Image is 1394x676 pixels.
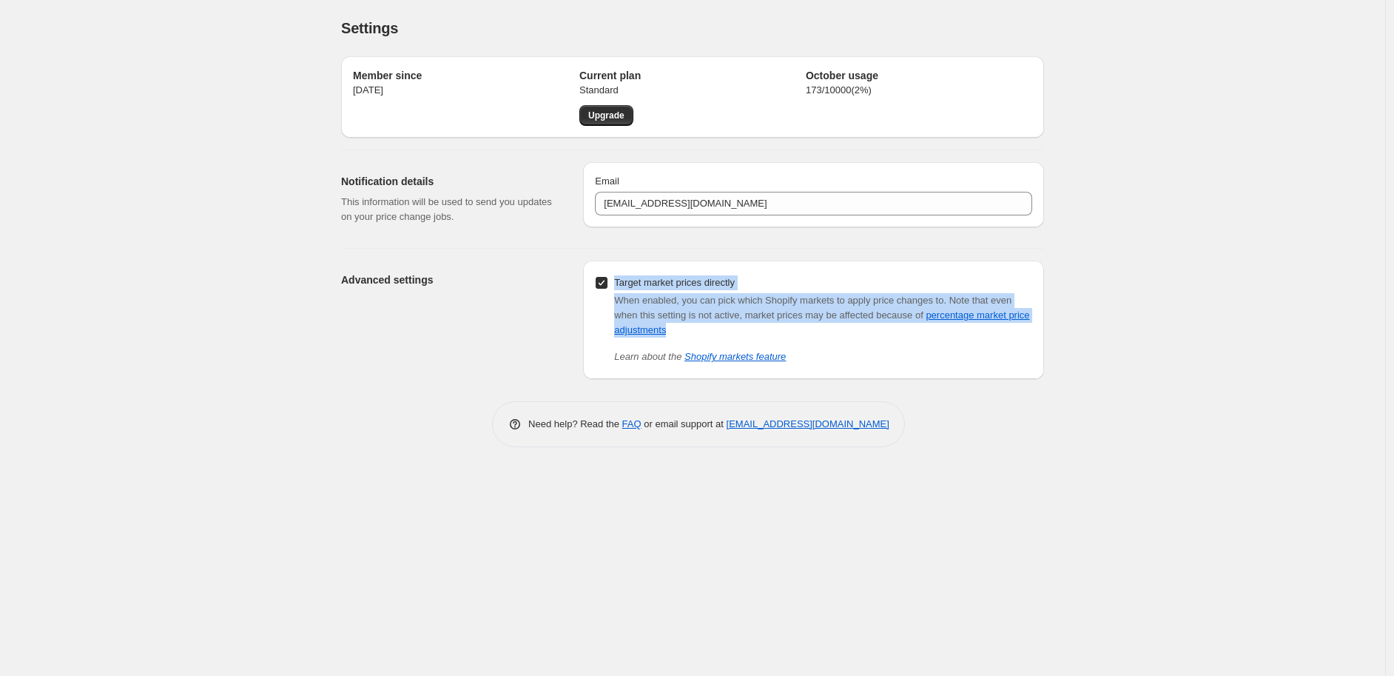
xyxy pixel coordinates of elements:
[341,20,398,36] span: Settings
[588,110,624,121] span: Upgrade
[579,83,806,98] p: Standard
[579,105,633,126] a: Upgrade
[528,418,622,429] span: Need help? Read the
[595,175,619,187] span: Email
[614,277,735,288] span: Target market prices directly
[614,351,786,362] i: Learn about the
[806,68,1032,83] h2: October usage
[622,418,642,429] a: FAQ
[579,68,806,83] h2: Current plan
[806,83,1032,98] p: 173 / 10000 ( 2 %)
[341,174,559,189] h2: Notification details
[341,195,559,224] p: This information will be used to send you updates on your price change jobs.
[341,272,559,287] h2: Advanced settings
[684,351,786,362] a: Shopify markets feature
[642,418,727,429] span: or email support at
[727,418,889,429] a: [EMAIL_ADDRESS][DOMAIN_NAME]
[614,295,946,306] span: When enabled, you can pick which Shopify markets to apply price changes to.
[614,295,1029,335] span: Note that even when this setting is not active, market prices may be affected because of
[353,83,579,98] p: [DATE]
[353,68,579,83] h2: Member since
